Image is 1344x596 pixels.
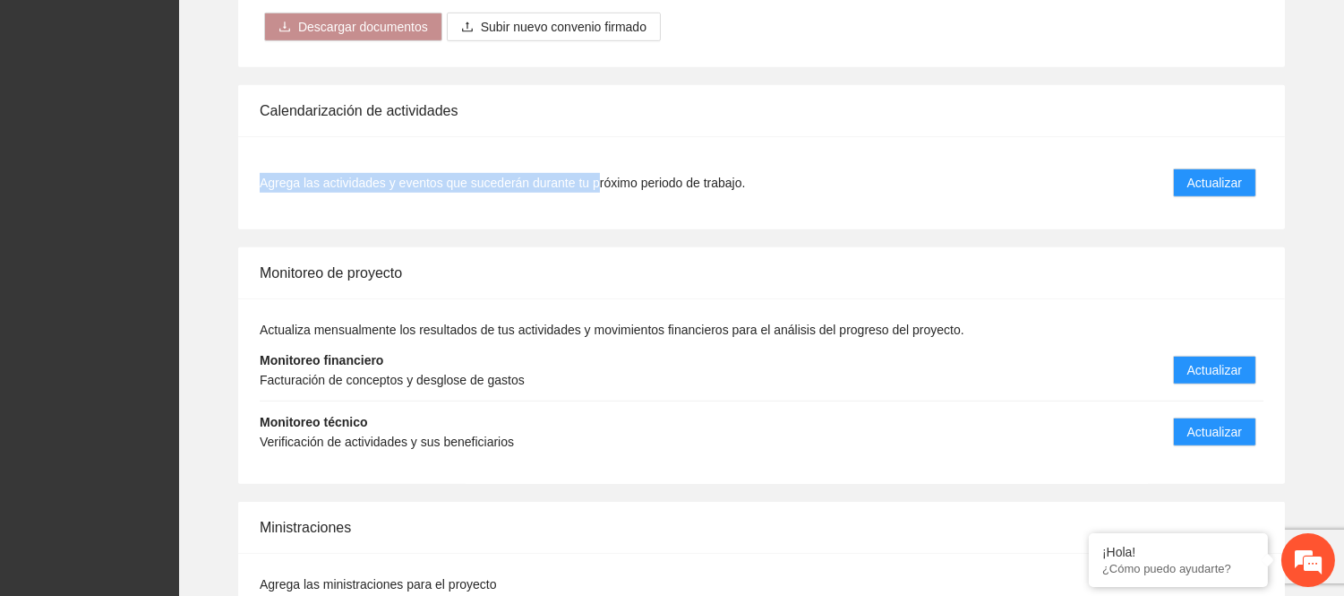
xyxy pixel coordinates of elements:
[1187,173,1242,193] span: Actualizar
[260,577,497,592] span: Agrega las ministraciones para el proyecto
[260,415,368,429] strong: Monitoreo técnico
[104,195,247,376] span: Estamos en línea.
[260,323,964,337] span: Actualiza mensualmente los resultados de tus actividades y movimientos financieros para el anális...
[1187,360,1242,380] span: Actualizar
[1173,418,1256,446] button: Actualizar
[260,85,1263,136] div: Calendarización de actividades
[447,20,661,34] span: uploadSubir nuevo convenio firmado
[1102,562,1254,575] p: ¿Cómo puedo ayudarte?
[260,502,1263,553] div: Ministraciones
[1173,356,1256,384] button: Actualizar
[1187,422,1242,442] span: Actualizar
[264,13,442,41] button: downloadDescargar documentos
[1173,168,1256,197] button: Actualizar
[481,17,646,37] span: Subir nuevo convenio firmado
[298,17,428,37] span: Descargar documentos
[260,247,1263,298] div: Monitoreo de proyecto
[1102,545,1254,559] div: ¡Hola!
[278,21,291,35] span: download
[260,435,514,449] span: Verificación de actividades y sus beneficiarios
[9,402,341,464] textarea: Escriba su mensaje y pulse “Intro”
[260,353,383,367] strong: Monitoreo financiero
[93,91,301,115] div: Chatee con nosotros ahora
[461,21,474,35] span: upload
[260,373,525,387] span: Facturación de conceptos y desglose de gastos
[260,173,745,193] span: Agrega las actividades y eventos que sucederán durante tu próximo periodo de trabajo.
[447,13,661,41] button: uploadSubir nuevo convenio firmado
[294,9,337,52] div: Minimizar ventana de chat en vivo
